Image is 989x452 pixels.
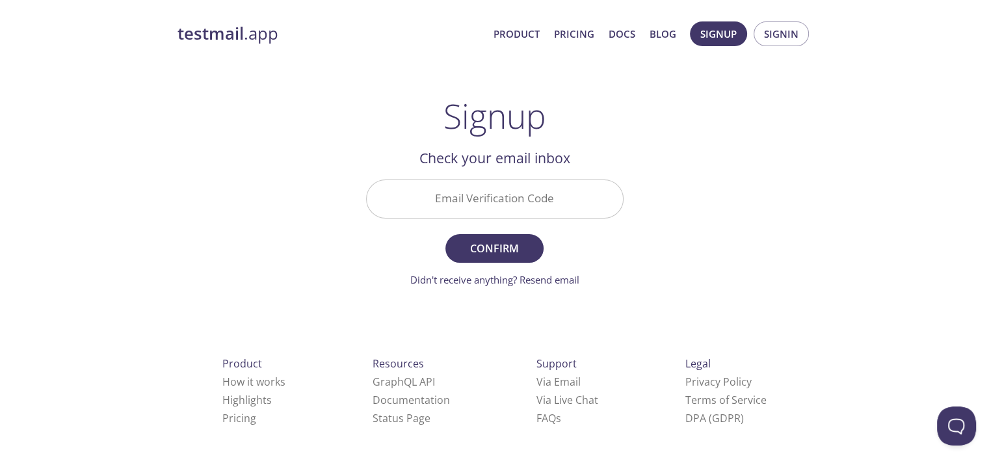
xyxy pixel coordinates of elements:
button: Signup [690,21,747,46]
a: Documentation [373,393,450,407]
a: testmail.app [178,23,483,45]
a: Docs [609,25,635,42]
span: s [556,411,561,425]
a: Terms of Service [685,393,767,407]
a: Privacy Policy [685,375,752,389]
strong: testmail [178,22,244,45]
span: Signup [700,25,737,42]
a: How it works [222,375,285,389]
a: DPA (GDPR) [685,411,744,425]
a: Didn't receive anything? Resend email [410,273,579,286]
span: Legal [685,356,711,371]
span: Product [222,356,262,371]
a: Pricing [554,25,594,42]
a: Highlights [222,393,272,407]
a: Blog [650,25,676,42]
span: Support [536,356,577,371]
iframe: Help Scout Beacon - Open [937,406,976,445]
a: Product [494,25,540,42]
a: FAQ [536,411,561,425]
a: Pricing [222,411,256,425]
a: GraphQL API [373,375,435,389]
a: Status Page [373,411,430,425]
a: Via Email [536,375,581,389]
span: Signin [764,25,798,42]
span: Confirm [460,239,529,258]
button: Signin [754,21,809,46]
h2: Check your email inbox [366,147,624,169]
button: Confirm [445,234,543,263]
h1: Signup [443,96,546,135]
a: Via Live Chat [536,393,598,407]
span: Resources [373,356,424,371]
